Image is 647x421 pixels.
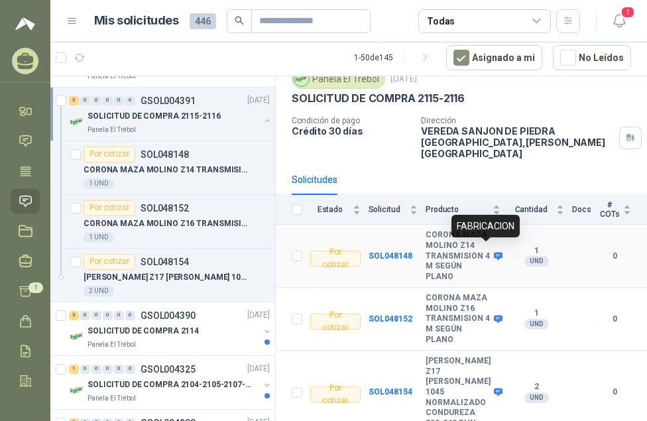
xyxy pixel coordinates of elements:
[69,329,85,345] img: Company Logo
[84,147,135,162] div: Por cotizar
[599,195,647,225] th: # COTs
[88,110,221,123] p: SOLICITUD DE COMPRA 2115-2116
[508,246,564,257] b: 1
[572,195,599,225] th: Docs
[141,204,189,213] p: SOL048152
[91,311,101,320] div: 0
[84,254,135,270] div: Por cotizar
[369,205,407,214] span: Solicitud
[524,319,549,330] div: UND
[114,96,124,105] div: 0
[103,96,113,105] div: 0
[80,311,90,320] div: 0
[84,217,249,230] p: CORONA MAZA MOLINO Z16 TRANSMISION 4 M SEGÚN PLANO
[292,91,465,105] p: SOLICITUD DE COMPRA 2115-2116
[141,96,196,105] p: GSOL004391
[91,365,101,374] div: 0
[607,9,631,33] button: 1
[69,93,272,135] a: 3 0 0 0 0 0 GSOL004391[DATE] Company LogoSOLICITUD DE COMPRA 2115-2116Panela El Trébol
[421,125,614,159] p: VEREDA SANJON DE PIEDRA [GEOGRAPHIC_DATA] , [PERSON_NAME][GEOGRAPHIC_DATA]
[446,45,542,70] button: Asignado a mi
[426,230,491,282] b: CORONA MAZA MOLINO Z14 TRANSMISION 4 M SEGÚN PLANO
[69,114,85,130] img: Company Logo
[15,16,35,32] img: Logo peakr
[508,195,572,225] th: Cantidad
[369,387,412,396] a: SOL048154
[190,13,216,29] span: 446
[235,16,244,25] span: search
[369,251,412,261] a: SOL048148
[103,311,113,320] div: 0
[292,69,385,89] div: Panela El Trébol
[84,178,114,189] div: 1 UND
[88,393,136,404] p: Panela El Trébol
[69,308,272,350] a: 3 0 0 0 0 0 GSOL004390[DATE] Company LogoSOLICITUD DE COMPRA 2114Panela El Trébol
[599,313,631,326] b: 0
[294,72,309,86] img: Company Logo
[88,71,136,82] p: Panela El Trébol
[88,379,253,391] p: SOLICITUD DE COMPRA 2104-2105-2107-2110
[141,150,189,159] p: SOL048148
[369,195,426,225] th: Solicitud
[80,96,90,105] div: 0
[508,308,564,319] b: 1
[292,172,337,187] div: Solicitudes
[292,116,410,125] p: Condición de pago
[141,365,196,374] p: GSOL004325
[125,96,135,105] div: 0
[292,125,410,137] p: Crédito 30 días
[310,314,361,330] div: Por cotizar
[524,392,549,403] div: UND
[247,309,270,322] p: [DATE]
[354,47,436,68] div: 1 - 50 de 145
[599,200,620,219] span: # COTs
[69,383,85,398] img: Company Logo
[94,11,179,30] h1: Mis solicitudes
[310,195,369,225] th: Estado
[369,314,412,324] a: SOL048152
[508,205,554,214] span: Cantidad
[310,387,361,402] div: Por cotizar
[553,45,631,70] button: No Leídos
[426,195,508,225] th: Producto
[599,386,631,398] b: 0
[84,232,114,243] div: 1 UND
[84,164,249,176] p: CORONA MAZA MOLINO Z14 TRANSMISION 4 M SEGÚN PLANO
[88,339,136,350] p: Panela El Trébol
[50,249,275,302] a: Por cotizarSOL048154[PERSON_NAME] Z17 [PERSON_NAME] 1045 NORMALIZADO CONDUREZA 200-240 BHN2 UND
[310,251,361,267] div: Por cotizar
[84,271,249,284] p: [PERSON_NAME] Z17 [PERSON_NAME] 1045 NORMALIZADO CONDUREZA 200-240 BHN
[141,257,189,267] p: SOL048154
[91,96,101,105] div: 0
[103,365,113,374] div: 0
[599,250,631,263] b: 0
[50,141,275,195] a: Por cotizarSOL048148CORONA MAZA MOLINO Z14 TRANSMISION 4 M SEGÚN PLANO1 UND
[80,365,90,374] div: 0
[125,365,135,374] div: 0
[508,382,564,392] b: 2
[247,94,270,107] p: [DATE]
[11,279,40,304] a: 1
[426,293,491,345] b: CORONA MAZA MOLINO Z16 TRANSMISION 4 M SEGÚN PLANO
[88,125,136,135] p: Panela El Trébol
[69,365,79,374] div: 1
[125,311,135,320] div: 0
[141,311,196,320] p: GSOL004390
[310,205,350,214] span: Estado
[84,286,114,296] div: 2 UND
[427,14,455,29] div: Todas
[114,311,124,320] div: 0
[390,73,417,86] p: [DATE]
[69,311,79,320] div: 3
[69,96,79,105] div: 3
[84,200,135,216] div: Por cotizar
[114,365,124,374] div: 0
[620,6,635,19] span: 1
[69,361,272,404] a: 1 0 0 0 0 0 GSOL004325[DATE] Company LogoSOLICITUD DE COMPRA 2104-2105-2107-2110Panela El Trébol
[421,116,614,125] p: Dirección
[247,363,270,375] p: [DATE]
[50,195,275,249] a: Por cotizarSOL048152CORONA MAZA MOLINO Z16 TRANSMISION 4 M SEGÚN PLANO1 UND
